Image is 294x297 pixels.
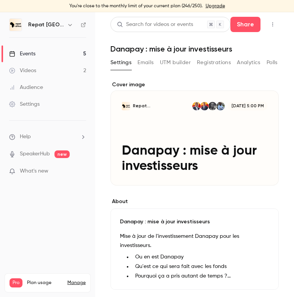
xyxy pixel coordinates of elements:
button: Registrations [197,56,231,69]
button: Polls [267,56,278,69]
li: help-dropdown-opener [9,133,86,141]
p: Danapay : mise à jour investisseurs [120,218,269,226]
span: Plan usage [27,280,63,286]
p: Mise à jour de l'investissement Danapay pour les investisseurs. [120,232,269,250]
div: Search for videos or events [117,21,193,29]
span: Help [20,133,31,141]
button: Share [230,17,260,32]
section: Cover image [110,81,279,186]
button: Settings [110,56,131,69]
button: UTM builder [160,56,191,69]
div: Videos [9,67,36,74]
button: Analytics [237,56,260,69]
span: Pro [10,278,22,287]
h1: Danapay : mise à jour investisseurs [110,44,279,53]
div: Audience [9,84,43,91]
li: Ou en est Danapay [132,253,269,261]
div: Events [9,50,35,58]
span: new [54,150,70,158]
li: Qu'est ce qui sera fait avec les fonds [132,263,269,271]
h6: Repat [GEOGRAPHIC_DATA] [28,21,64,29]
label: Cover image [110,81,279,89]
iframe: Noticeable Trigger [77,168,86,175]
img: Repat Africa [10,19,22,31]
a: SpeakerHub [20,150,50,158]
a: Manage [67,280,86,286]
label: About [110,198,279,205]
span: What's new [20,167,48,175]
a: Upgrade [206,3,225,9]
button: Emails [137,56,153,69]
div: Settings [9,100,40,108]
li: Pourquoi ça a pris autant de temps ? [132,272,269,280]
